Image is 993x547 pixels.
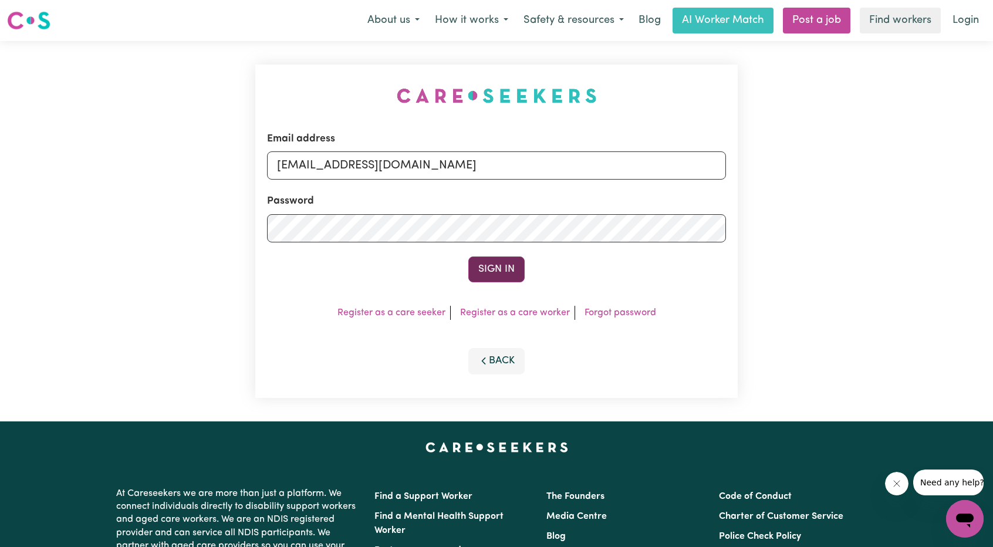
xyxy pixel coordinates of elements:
[945,8,986,33] a: Login
[719,512,843,521] a: Charter of Customer Service
[546,492,604,501] a: The Founders
[267,131,335,147] label: Email address
[267,151,726,180] input: Email address
[7,7,50,34] a: Careseekers logo
[546,532,566,541] a: Blog
[374,492,472,501] a: Find a Support Worker
[425,443,568,452] a: Careseekers home page
[427,8,516,33] button: How it works
[468,256,525,282] button: Sign In
[7,10,50,31] img: Careseekers logo
[7,8,71,18] span: Need any help?
[337,308,445,318] a: Register as a care seeker
[913,470,984,495] iframe: Message from company
[267,194,314,209] label: Password
[946,500,984,538] iframe: Button to launch messaging window
[460,308,570,318] a: Register as a care worker
[360,8,427,33] button: About us
[673,8,774,33] a: AI Worker Match
[585,308,656,318] a: Forgot password
[374,512,504,535] a: Find a Mental Health Support Worker
[631,8,668,33] a: Blog
[516,8,631,33] button: Safety & resources
[719,492,792,501] a: Code of Conduct
[546,512,607,521] a: Media Centre
[468,348,525,374] button: Back
[783,8,850,33] a: Post a job
[885,472,908,495] iframe: Close message
[860,8,941,33] a: Find workers
[719,532,801,541] a: Police Check Policy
